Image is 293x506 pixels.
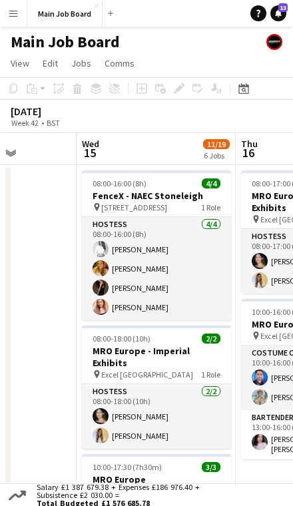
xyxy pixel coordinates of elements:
[99,55,140,72] a: Comms
[11,32,120,52] h1: Main Job Board
[27,1,103,27] button: Main Job Board
[201,202,220,212] span: 1 Role
[241,138,258,150] span: Thu
[101,202,167,212] span: [STREET_ADDRESS]
[105,57,135,69] span: Comms
[82,384,231,449] app-card-role: Hostess2/208:00-18:00 (10h)[PERSON_NAME][PERSON_NAME]
[82,326,231,449] app-job-card: 08:00-18:00 (10h)2/2MRO Europe - Imperial Exhibits Excel [GEOGRAPHIC_DATA]1 RoleHostess2/208:00-1...
[71,57,91,69] span: Jobs
[47,118,60,128] div: BST
[266,34,282,50] app-user-avatar: experience staff
[82,217,231,320] app-card-role: Hostess4/408:00-16:00 (8h)[PERSON_NAME][PERSON_NAME][PERSON_NAME][PERSON_NAME]
[11,105,91,118] div: [DATE]
[239,145,258,160] span: 16
[80,145,99,160] span: 15
[202,178,220,188] span: 4/4
[11,57,29,69] span: View
[278,3,288,12] span: 13
[93,334,150,344] span: 08:00-18:00 (10h)
[204,150,229,160] div: 6 Jobs
[101,370,193,379] span: Excel [GEOGRAPHIC_DATA]
[5,55,35,72] a: View
[203,139,230,149] span: 11/19
[82,190,231,202] h3: FenceX - NAEC Stoneleigh
[37,55,63,72] a: Edit
[93,462,162,472] span: 10:00-17:30 (7h30m)
[82,345,231,369] h3: MRO Europe - Imperial Exhibits
[43,57,58,69] span: Edit
[82,473,231,485] h3: MRO Europe
[270,5,286,21] a: 13
[202,462,220,472] span: 3/3
[8,118,41,128] span: Week 42
[93,178,146,188] span: 08:00-16:00 (8h)
[202,334,220,344] span: 2/2
[82,138,99,150] span: Wed
[66,55,97,72] a: Jobs
[82,170,231,320] app-job-card: 08:00-16:00 (8h)4/4FenceX - NAEC Stoneleigh [STREET_ADDRESS]1 RoleHostess4/408:00-16:00 (8h)[PERS...
[201,370,220,379] span: 1 Role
